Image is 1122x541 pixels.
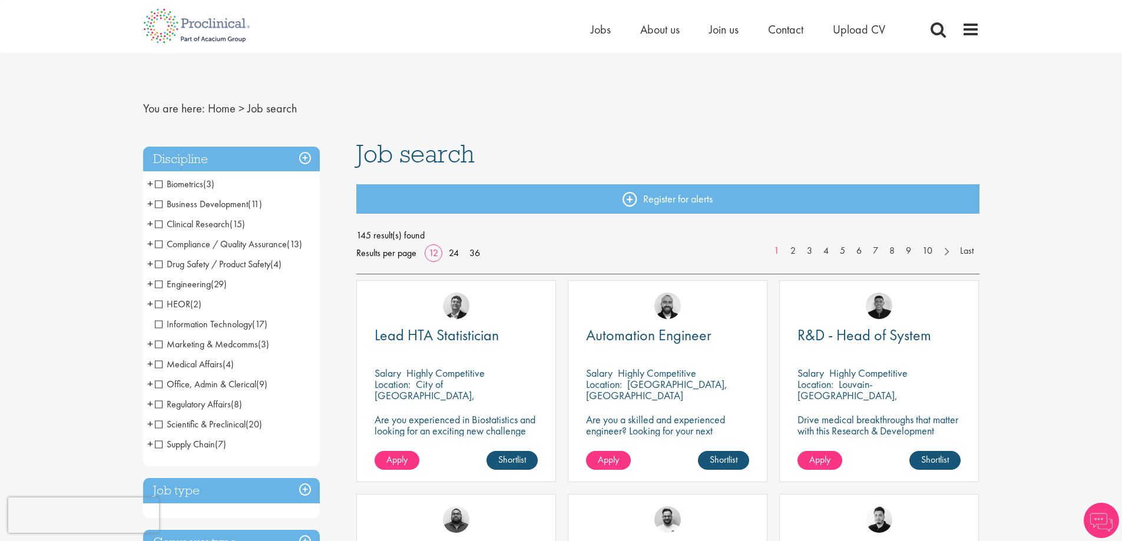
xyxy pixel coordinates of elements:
[406,366,485,380] p: Highly Competitive
[155,238,302,250] span: Compliance / Quality Assurance
[246,418,262,430] span: (20)
[155,178,214,190] span: Biometrics
[247,101,297,116] span: Job search
[248,198,262,210] span: (11)
[143,147,320,172] h3: Discipline
[155,438,215,450] span: Supply Chain
[486,451,538,470] a: Shortlist
[155,378,267,390] span: Office, Admin & Clerical
[155,418,246,430] span: Scientific & Preclinical
[356,244,416,262] span: Results per page
[850,244,868,258] a: 6
[155,258,270,270] span: Drug Safety / Product Safety
[829,366,908,380] p: Highly Competitive
[768,244,785,258] a: 1
[356,138,475,170] span: Job search
[155,258,282,270] span: Drug Safety / Product Safety
[147,335,153,353] span: +
[155,378,256,390] span: Office, Admin & Clerical
[208,101,236,116] a: breadcrumb link
[147,435,153,453] span: +
[867,244,884,258] a: 7
[258,338,269,350] span: (3)
[356,227,979,244] span: 145 result(s) found
[586,414,749,459] p: Are you a skilled and experienced engineer? Looking for your next opportunity to assist with impa...
[797,451,842,470] a: Apply
[147,175,153,192] span: +
[375,414,538,459] p: Are you experienced in Biostatistics and looking for an exciting new challenge where you can assi...
[445,247,463,259] a: 24
[618,366,696,380] p: Highly Competitive
[155,338,258,350] span: Marketing & Medcomms
[155,178,203,190] span: Biometrics
[883,244,901,258] a: 8
[801,244,818,258] a: 3
[797,377,833,391] span: Location:
[797,377,898,413] p: Louvain-[GEOGRAPHIC_DATA], [GEOGRAPHIC_DATA]
[425,247,442,259] a: 12
[375,325,499,345] span: Lead HTA Statistician
[909,451,961,470] a: Shortlist
[155,358,223,370] span: Medical Affairs
[155,278,211,290] span: Engineering
[155,358,234,370] span: Medical Affairs
[654,506,681,533] a: Emile De Beer
[147,235,153,253] span: +
[586,377,727,402] p: [GEOGRAPHIC_DATA], [GEOGRAPHIC_DATA]
[252,318,267,330] span: (17)
[147,355,153,373] span: +
[797,366,824,380] span: Salary
[586,366,613,380] span: Salary
[785,244,802,258] a: 2
[866,293,892,319] img: Christian Andersen
[147,255,153,273] span: +
[833,22,885,37] a: Upload CV
[143,478,320,503] h3: Job type
[143,101,205,116] span: You are here:
[443,293,469,319] img: Tom Magenis
[586,377,622,391] span: Location:
[239,101,244,116] span: >
[215,438,226,450] span: (7)
[155,318,267,330] span: Information Technology
[443,506,469,533] a: Ashley Bennett
[8,497,159,533] iframe: reCAPTCHA
[591,22,611,37] a: Jobs
[598,453,619,466] span: Apply
[586,451,631,470] a: Apply
[375,451,419,470] a: Apply
[809,453,830,466] span: Apply
[768,22,803,37] a: Contact
[211,278,227,290] span: (29)
[147,195,153,213] span: +
[654,293,681,319] img: Jordan Kiely
[375,377,411,391] span: Location:
[640,22,680,37] a: About us
[155,398,242,410] span: Regulatory Affairs
[155,298,201,310] span: HEOR
[866,506,892,533] img: Anderson Maldonado
[155,198,262,210] span: Business Development
[386,453,408,466] span: Apply
[698,451,749,470] a: Shortlist
[1084,503,1119,538] img: Chatbot
[287,238,302,250] span: (13)
[155,318,252,330] span: Information Technology
[709,22,739,37] a: Join us
[356,184,979,214] a: Register for alerts
[375,377,475,413] p: City of [GEOGRAPHIC_DATA], [GEOGRAPHIC_DATA]
[817,244,835,258] a: 4
[203,178,214,190] span: (3)
[155,338,269,350] span: Marketing & Medcomms
[375,366,401,380] span: Salary
[586,325,711,345] span: Automation Engineer
[230,218,245,230] span: (15)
